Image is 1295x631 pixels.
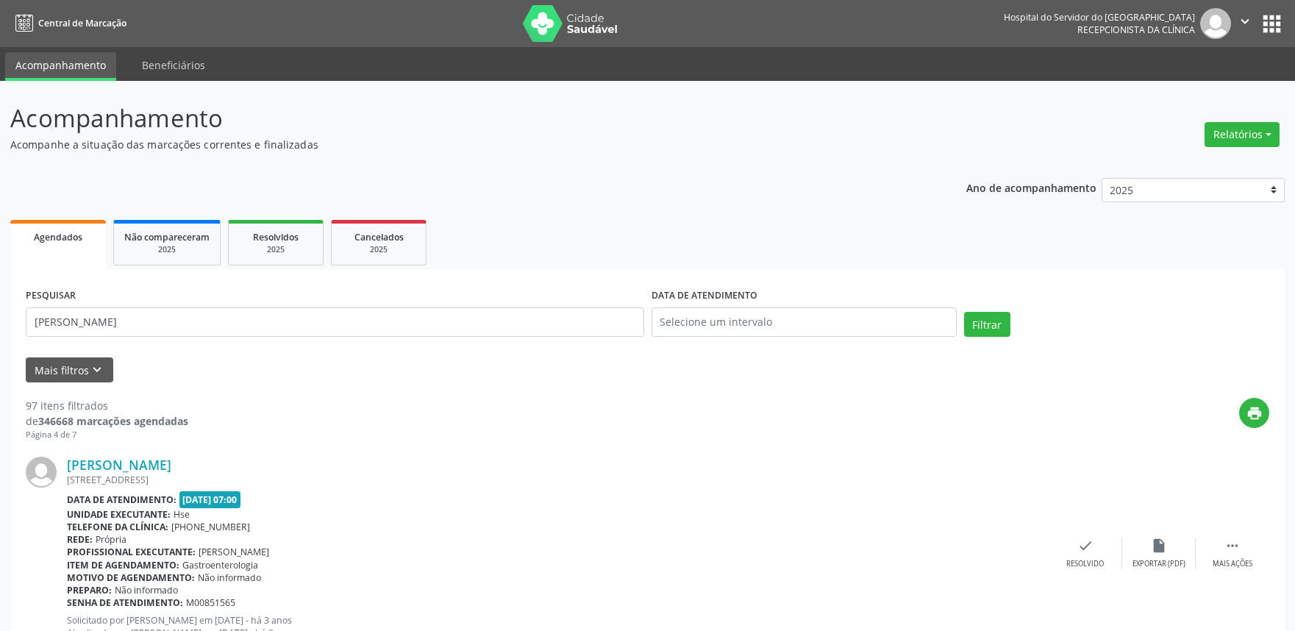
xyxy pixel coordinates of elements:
[174,508,190,521] span: Hse
[1205,122,1280,147] button: Relatórios
[1239,398,1269,428] button: print
[10,100,902,137] p: Acompanhamento
[966,178,1096,196] p: Ano de acompanhamento
[10,137,902,152] p: Acompanhe a situação das marcações correntes e finalizadas
[652,307,957,337] input: Selecione um intervalo
[1224,538,1241,554] i: 
[171,521,250,533] span: [PHONE_NUMBER]
[67,546,196,558] b: Profissional executante:
[26,413,188,429] div: de
[67,457,171,473] a: [PERSON_NAME]
[67,571,195,584] b: Motivo de agendamento:
[652,285,757,307] label: DATA DE ATENDIMENTO
[1151,538,1167,554] i: insert_drive_file
[38,414,188,428] strong: 346668 marcações agendadas
[1066,559,1104,569] div: Resolvido
[38,17,126,29] span: Central de Marcação
[186,596,235,609] span: M00851565
[67,521,168,533] b: Telefone da clínica:
[96,533,126,546] span: Própria
[124,244,210,255] div: 2025
[132,52,215,78] a: Beneficiários
[67,584,112,596] b: Preparo:
[179,491,241,508] span: [DATE] 07:00
[67,508,171,521] b: Unidade executante:
[34,231,82,243] span: Agendados
[67,533,93,546] b: Rede:
[964,312,1010,337] button: Filtrar
[1132,559,1185,569] div: Exportar (PDF)
[199,546,269,558] span: [PERSON_NAME]
[1246,405,1263,421] i: print
[182,559,258,571] span: Gastroenterologia
[89,362,105,378] i: keyboard_arrow_down
[1200,8,1231,39] img: img
[253,231,299,243] span: Resolvidos
[67,493,176,506] b: Data de atendimento:
[1213,559,1252,569] div: Mais ações
[26,357,113,383] button: Mais filtroskeyboard_arrow_down
[1004,11,1195,24] div: Hospital do Servidor do [GEOGRAPHIC_DATA]
[198,571,261,584] span: Não informado
[26,457,57,488] img: img
[67,559,179,571] b: Item de agendamento:
[26,307,644,337] input: Nome, código do beneficiário ou CPF
[5,52,116,81] a: Acompanhamento
[1231,8,1259,39] button: 
[10,11,126,35] a: Central de Marcação
[342,244,415,255] div: 2025
[26,285,76,307] label: PESQUISAR
[67,596,183,609] b: Senha de atendimento:
[124,231,210,243] span: Não compareceram
[1259,11,1285,37] button: apps
[67,474,1049,486] div: [STREET_ADDRESS]
[1077,24,1195,36] span: Recepcionista da clínica
[239,244,313,255] div: 2025
[115,584,178,596] span: Não informado
[1077,538,1094,554] i: check
[26,398,188,413] div: 97 itens filtrados
[354,231,404,243] span: Cancelados
[26,429,188,441] div: Página 4 de 7
[1237,13,1253,29] i: 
